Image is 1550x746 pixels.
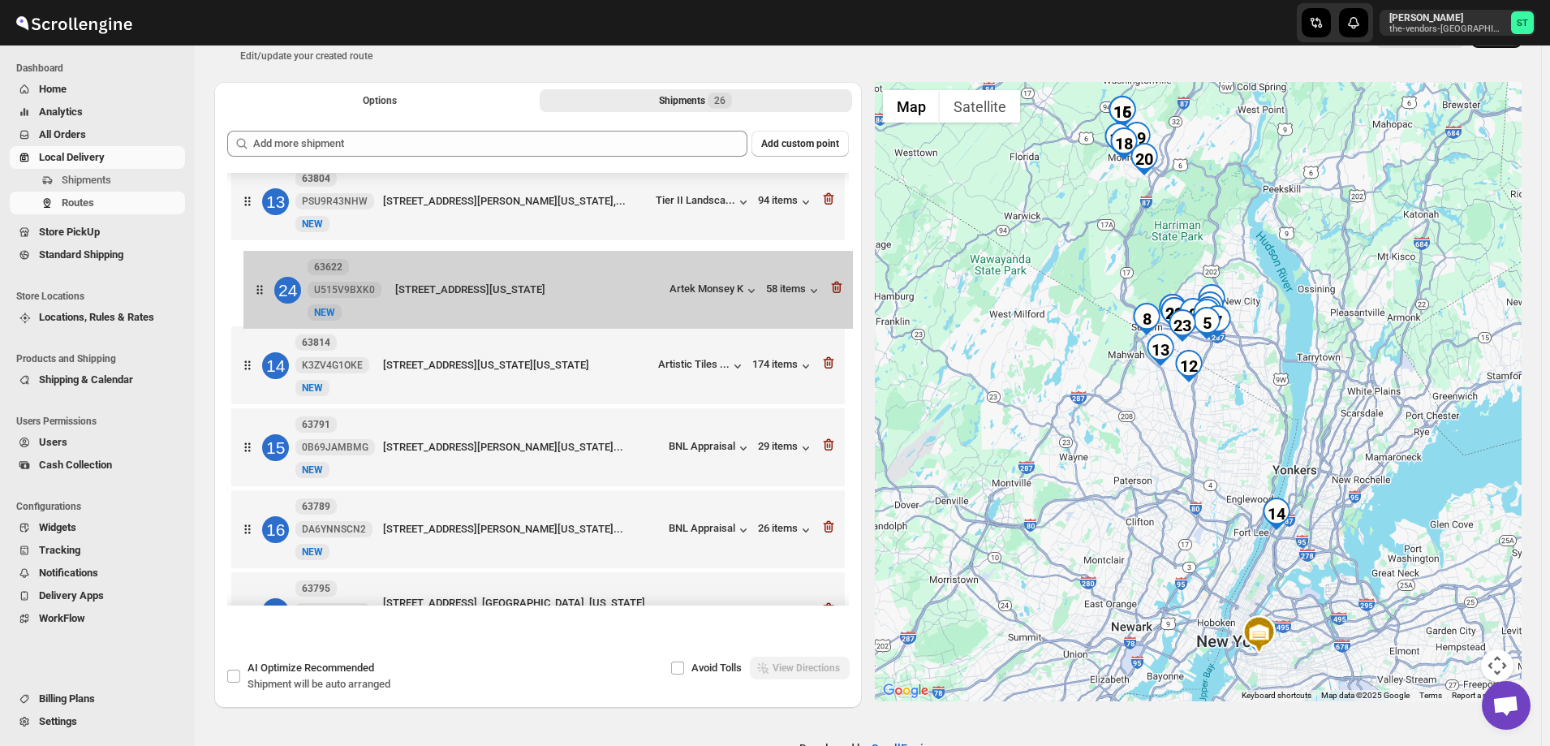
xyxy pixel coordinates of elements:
[1380,10,1535,36] button: User menu
[16,290,187,303] span: Store Locations
[1192,296,1225,329] div: 6
[10,688,185,710] button: Billing Plans
[39,459,112,471] span: Cash Collection
[1190,307,1223,339] div: 5
[10,539,185,562] button: Tracking
[883,90,940,123] button: Show street map
[1173,350,1205,382] div: 12
[879,680,932,701] a: Open this area in Google Maps (opens a new window)
[1511,11,1534,34] span: Simcha Trieger
[16,415,187,428] span: Users Permissions
[691,662,742,674] span: Avoid Tolls
[1144,334,1177,366] div: 13
[39,589,104,602] span: Delivery Apps
[1419,691,1442,700] a: Terms (opens in new tab)
[39,567,98,579] span: Notifications
[10,169,185,192] button: Shipments
[39,715,77,727] span: Settings
[16,500,187,513] span: Configurations
[248,662,374,674] span: AI Optimize
[10,123,185,146] button: All Orders
[62,196,94,209] span: Routes
[39,436,67,448] span: Users
[304,662,374,674] span: Recommended
[1130,303,1163,335] div: 8
[39,311,154,323] span: Locations, Rules & Rates
[1156,294,1189,326] div: 11
[39,83,67,95] span: Home
[659,93,732,109] div: Shipments
[10,607,185,630] button: WorkFlow
[16,352,187,365] span: Products and Shipping
[1102,123,1135,155] div: 17
[1121,122,1153,154] div: 19
[1321,691,1410,700] span: Map data ©2025 Google
[39,128,86,140] span: All Orders
[10,306,185,329] button: Locations, Rules & Rates
[10,710,185,733] button: Settings
[10,454,185,476] button: Cash Collection
[253,131,747,157] input: Add more shipment
[1108,127,1140,160] div: 18
[248,678,390,690] span: Shipment will be auto arranged
[1201,305,1234,338] div: 7
[10,431,185,454] button: Users
[39,521,76,533] span: Widgets
[1195,284,1228,317] div: 26
[39,692,95,705] span: Billing Plans
[62,174,111,186] span: Shipments
[10,516,185,539] button: Widgets
[1106,96,1139,128] div: 16
[1389,11,1505,24] p: [PERSON_NAME]
[10,369,185,391] button: Shipping & Calendar
[214,118,862,612] div: Selected Shipments
[1482,681,1531,730] a: Open chat
[540,89,852,112] button: Selected Shipments
[10,584,185,607] button: Delivery Apps
[363,94,397,107] span: Options
[16,62,187,75] span: Dashboard
[10,562,185,584] button: Notifications
[10,101,185,123] button: Analytics
[1194,291,1226,324] div: 25
[1481,649,1513,682] button: Map camera controls
[1389,24,1505,34] p: the-vendors-[GEOGRAPHIC_DATA]
[714,94,725,107] span: 26
[224,89,536,112] button: All Route Options
[1128,143,1160,175] div: 20
[879,680,932,701] img: Google
[240,50,372,63] p: Edit/update your created route
[13,2,135,43] img: ScrollEngine
[39,151,105,163] span: Local Delivery
[1452,691,1517,700] a: Report a map error
[10,192,185,214] button: Routes
[940,90,1020,123] button: Show satellite imagery
[39,248,123,261] span: Standard Shipping
[1517,18,1528,28] text: ST
[39,106,83,118] span: Analytics
[761,137,839,150] span: Add custom point
[751,131,849,157] button: Add custom point
[10,78,185,101] button: Home
[1177,298,1209,330] div: 9
[1260,498,1293,530] div: 14
[1242,690,1311,701] button: Keyboard shortcuts
[39,544,80,556] span: Tracking
[39,226,100,238] span: Store PickUp
[1190,299,1223,331] div: 24
[39,612,85,624] span: WorkFlow
[39,373,133,386] span: Shipping & Calendar
[1166,309,1199,342] div: 23
[1158,297,1190,330] div: 22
